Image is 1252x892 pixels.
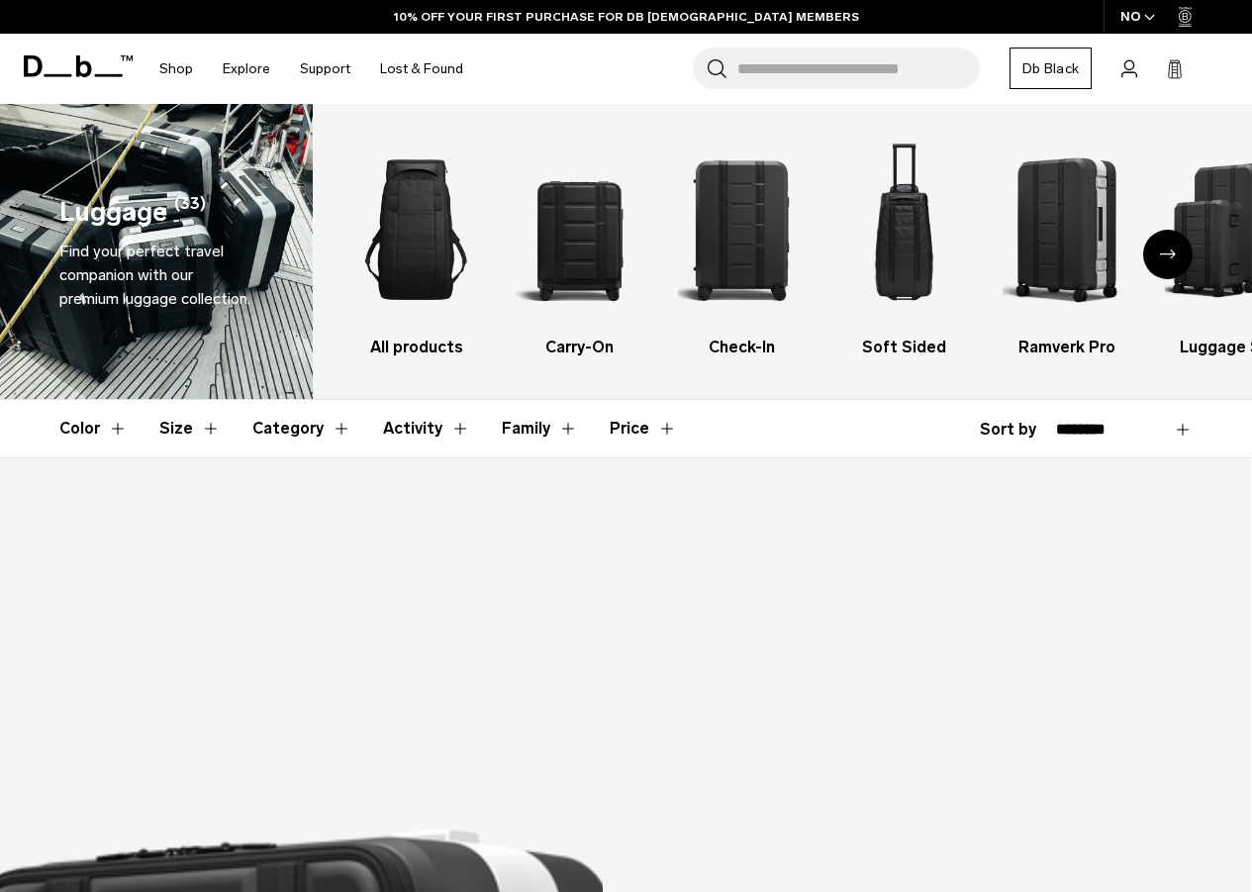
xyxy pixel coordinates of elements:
[300,34,350,104] a: Support
[515,336,642,359] h3: Carry-On
[352,134,480,359] li: 1 / 6
[1003,134,1130,359] a: Db Ramverk Pro
[174,192,206,233] span: (33)
[678,134,806,359] a: Db Check-In
[678,134,806,326] img: Db
[144,34,478,104] nav: Main Navigation
[59,192,167,233] h1: Luggage
[394,8,859,26] a: 10% OFF YOUR FIRST PURCHASE FOR DB [DEMOGRAPHIC_DATA] MEMBERS
[1143,230,1193,279] div: Next slide
[380,34,463,104] a: Lost & Found
[840,134,968,359] li: 4 / 6
[678,134,806,359] li: 3 / 6
[383,400,470,457] button: Toggle Filter
[515,134,642,359] a: Db Carry-On
[840,336,968,359] h3: Soft Sided
[840,134,968,326] img: Db
[515,134,642,326] img: Db
[223,34,270,104] a: Explore
[610,400,677,457] button: Toggle Price
[1003,336,1130,359] h3: Ramverk Pro
[159,400,221,457] button: Toggle Filter
[352,336,480,359] h3: All products
[515,134,642,359] li: 2 / 6
[840,134,968,359] a: Db Soft Sided
[59,242,250,308] span: Find your perfect travel companion with our premium luggage collection.
[1003,134,1130,359] li: 5 / 6
[678,336,806,359] h3: Check-In
[252,400,351,457] button: Toggle Filter
[59,400,128,457] button: Toggle Filter
[1003,134,1130,326] img: Db
[159,34,193,104] a: Shop
[1010,48,1092,89] a: Db Black
[352,134,480,326] img: Db
[502,400,578,457] button: Toggle Filter
[352,134,480,359] a: Db All products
